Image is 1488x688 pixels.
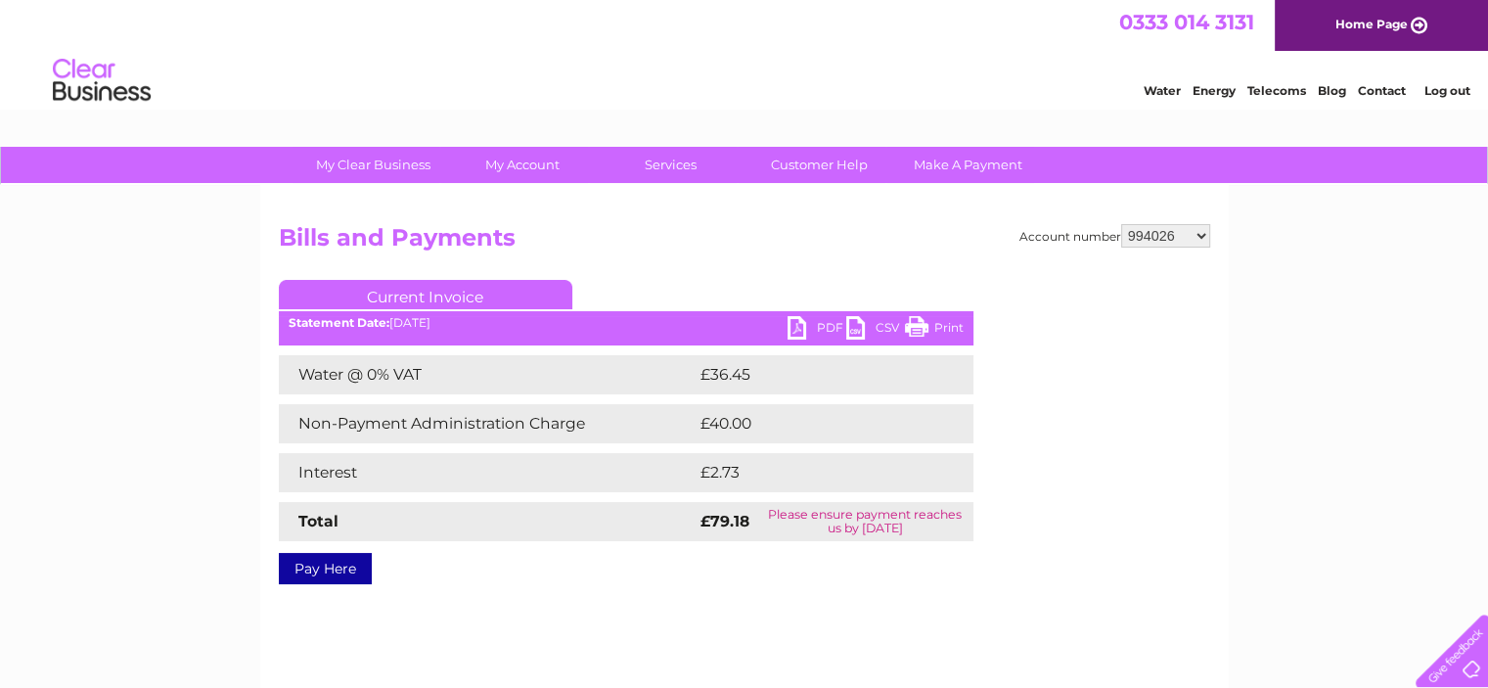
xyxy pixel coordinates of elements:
[1144,83,1181,98] a: Water
[279,404,696,443] td: Non-Payment Administration Charge
[289,315,389,330] b: Statement Date:
[1318,83,1346,98] a: Blog
[696,453,927,492] td: £2.73
[1423,83,1469,98] a: Log out
[1193,83,1236,98] a: Energy
[590,147,751,183] a: Services
[1247,83,1306,98] a: Telecoms
[846,316,905,344] a: CSV
[887,147,1049,183] a: Make A Payment
[1119,10,1254,34] a: 0333 014 3131
[739,147,900,183] a: Customer Help
[788,316,846,344] a: PDF
[52,51,152,111] img: logo.png
[298,512,338,530] strong: Total
[696,404,935,443] td: £40.00
[279,355,696,394] td: Water @ 0% VAT
[279,280,572,309] a: Current Invoice
[1019,224,1210,248] div: Account number
[700,512,749,530] strong: £79.18
[905,316,964,344] a: Print
[696,355,934,394] td: £36.45
[293,147,454,183] a: My Clear Business
[279,224,1210,261] h2: Bills and Payments
[283,11,1207,95] div: Clear Business is a trading name of Verastar Limited (registered in [GEOGRAPHIC_DATA] No. 3667643...
[757,502,972,541] td: Please ensure payment reaches us by [DATE]
[279,553,372,584] a: Pay Here
[441,147,603,183] a: My Account
[1358,83,1406,98] a: Contact
[279,453,696,492] td: Interest
[279,316,973,330] div: [DATE]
